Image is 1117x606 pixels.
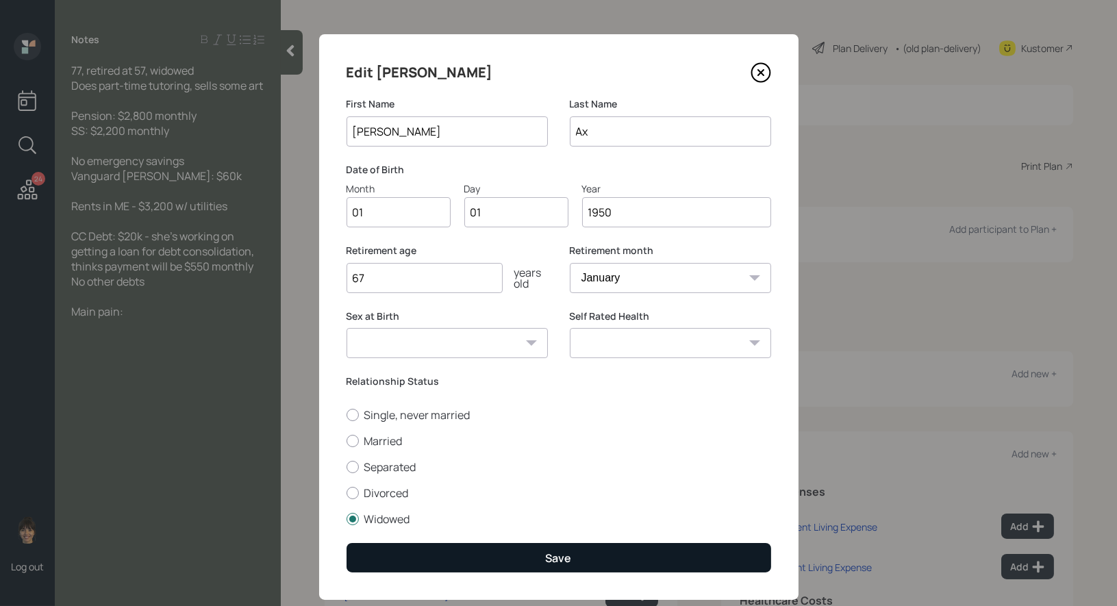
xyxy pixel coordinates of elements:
div: Month [347,181,451,196]
input: Year [582,197,771,227]
label: Retirement age [347,244,548,257]
label: Retirement month [570,244,771,257]
div: years old [503,267,548,289]
label: Sex at Birth [347,310,548,323]
label: Relationship Status [347,375,771,388]
input: Month [347,197,451,227]
div: Day [464,181,568,196]
label: Separated [347,459,771,475]
label: Divorced [347,485,771,501]
h4: Edit [PERSON_NAME] [347,62,493,84]
div: Save [546,551,572,566]
button: Save [347,543,771,572]
label: Single, never married [347,407,771,422]
label: Married [347,433,771,449]
input: Day [464,197,568,227]
div: Year [582,181,771,196]
label: Widowed [347,512,771,527]
label: Self Rated Health [570,310,771,323]
label: Date of Birth [347,163,771,177]
label: Last Name [570,97,771,111]
label: First Name [347,97,548,111]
